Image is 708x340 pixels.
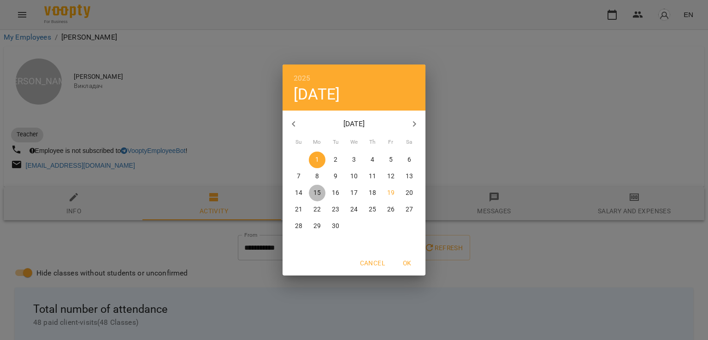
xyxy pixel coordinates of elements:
span: Sa [401,138,418,147]
p: 16 [332,188,339,198]
button: 5 [383,152,399,168]
p: 27 [406,205,413,214]
button: 9 [327,168,344,185]
span: Fr [383,138,399,147]
button: 20 [401,185,418,201]
button: 27 [401,201,418,218]
p: 3 [352,155,356,164]
button: 1 [309,152,325,168]
p: 13 [406,172,413,181]
button: 22 [309,201,325,218]
p: 14 [295,188,302,198]
p: 8 [315,172,319,181]
button: 11 [364,168,381,185]
p: 12 [387,172,395,181]
button: 3 [346,152,362,168]
p: 9 [334,172,337,181]
p: 30 [332,222,339,231]
p: 29 [313,222,321,231]
span: Mo [309,138,325,147]
button: 6 [401,152,418,168]
button: 21 [290,201,307,218]
p: 23 [332,205,339,214]
p: 6 [407,155,411,164]
span: We [346,138,362,147]
p: 28 [295,222,302,231]
p: 24 [350,205,358,214]
button: 28 [290,218,307,234]
button: [DATE] [294,85,340,104]
p: 11 [369,172,376,181]
button: 2 [327,152,344,168]
button: 24 [346,201,362,218]
button: 12 [383,168,399,185]
button: 19 [383,185,399,201]
button: 30 [327,218,344,234]
p: 25 [369,205,376,214]
p: 22 [313,205,321,214]
p: 17 [350,188,358,198]
button: 8 [309,168,325,185]
span: OK [396,258,418,269]
button: 15 [309,185,325,201]
button: 10 [346,168,362,185]
span: Su [290,138,307,147]
span: Th [364,138,381,147]
button: 29 [309,218,325,234]
p: 7 [297,172,301,181]
p: 4 [371,155,374,164]
p: 20 [406,188,413,198]
button: 18 [364,185,381,201]
p: 10 [350,172,358,181]
button: 23 [327,201,344,218]
p: 15 [313,188,321,198]
button: 2025 [294,72,311,85]
button: Cancel [356,255,389,271]
span: Tu [327,138,344,147]
p: 21 [295,205,302,214]
button: 14 [290,185,307,201]
p: 18 [369,188,376,198]
p: 2 [334,155,337,164]
button: 13 [401,168,418,185]
button: 7 [290,168,307,185]
p: [DATE] [305,118,404,129]
button: OK [392,255,422,271]
button: 25 [364,201,381,218]
p: 19 [387,188,395,198]
button: 17 [346,185,362,201]
p: 1 [315,155,319,164]
span: Cancel [360,258,385,269]
button: 26 [383,201,399,218]
button: 16 [327,185,344,201]
button: 4 [364,152,381,168]
p: 5 [389,155,393,164]
p: 26 [387,205,395,214]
